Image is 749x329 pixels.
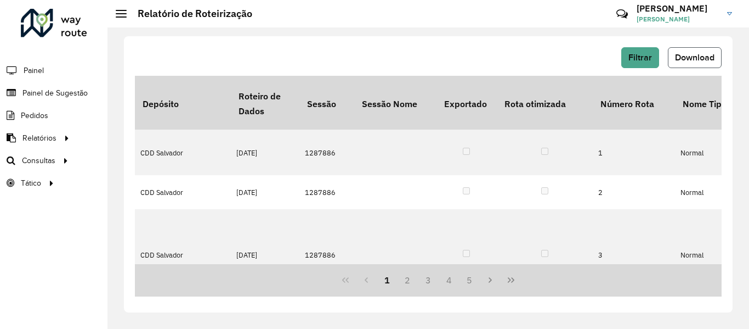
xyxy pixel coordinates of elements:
font: 1 [598,148,603,158]
a: Contato Rápido [610,2,634,26]
button: Download [668,47,722,68]
font: Número Rota [600,98,654,109]
font: 5 [467,275,472,286]
button: Última página [501,270,521,291]
font: 3 [425,275,431,286]
font: [DATE] [236,250,257,260]
font: Pedidos [21,111,48,120]
font: Normal [680,188,703,197]
font: 4 [446,275,452,286]
font: 1287886 [305,250,336,260]
font: [PERSON_NAME] [637,15,690,23]
font: Download [675,53,714,62]
font: CDD Salvador [140,250,183,260]
font: 1287886 [305,148,336,158]
font: 1287886 [305,188,336,197]
font: Normal [680,250,703,260]
button: 3 [418,270,439,291]
font: Painel de Sugestão [22,89,88,97]
font: Exportado [444,98,487,109]
font: Relatórios [22,134,56,142]
font: 1 [384,275,390,286]
font: Filtrar [628,53,652,62]
font: Nome Tipo Rota [683,98,748,109]
font: Rota otimizada [504,98,566,109]
font: Relatório de Roteirização [138,7,252,20]
button: 2 [397,270,418,291]
font: 3 [598,250,603,260]
font: Sessão [307,98,336,109]
font: Consultas [22,157,55,165]
button: 4 [439,270,459,291]
font: Roteiro de Dados [239,91,281,116]
button: Próxima página [480,270,501,291]
font: Tático [21,179,41,187]
button: Filtrar [621,47,659,68]
font: 2 [405,275,410,286]
font: Normal [680,148,703,158]
font: Painel [24,66,44,75]
button: 5 [459,270,480,291]
font: CDD Salvador [140,188,183,197]
font: CDD Salvador [140,148,183,158]
font: Sessão Nome [362,98,417,109]
button: 1 [377,270,398,291]
font: [DATE] [236,148,257,158]
font: 2 [598,188,603,197]
font: [PERSON_NAME] [637,3,707,14]
font: Depósito [143,98,179,109]
font: [DATE] [236,188,257,197]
